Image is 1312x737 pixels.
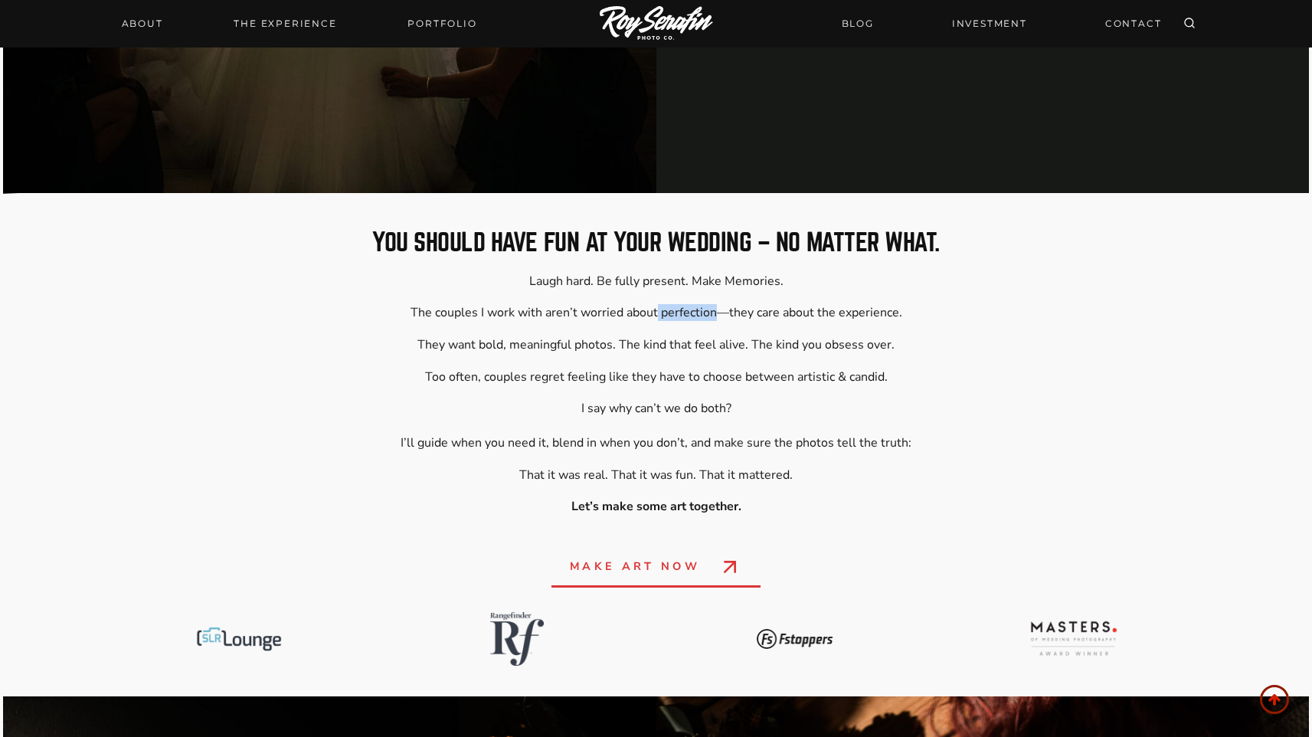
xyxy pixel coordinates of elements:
nav: Primary Navigation [113,13,486,34]
a: CONTACT [1096,10,1171,37]
a: Scroll to top [1260,685,1289,714]
nav: Secondary Navigation [833,10,1171,37]
a: Make art now [551,552,761,588]
img: Logo of Roy Serafin Photo Co., featuring stylized text in white on a light background, representi... [600,6,713,42]
button: View Search Form [1179,13,1200,34]
h2: you should have fun at your wedding – no matter what. [119,231,1194,255]
a: About [113,13,172,34]
img: Destination Wedding Photographer 7 [1023,614,1123,663]
p: Laugh hard. Be fully present. Make Memories. The couples I work with aren’t worried about perfect... [119,274,1194,417]
img: Destination Wedding Photographer 4 [193,621,285,657]
p: I’ll guide when you need it, blend in when you don’t, and make sure the photos tell the truth: Th... [119,435,1194,515]
img: Destination Wedding Photographer 6 [757,629,833,649]
strong: Let’s make some art together. [571,498,741,515]
a: INVESTMENT [943,10,1036,37]
a: Portfolio [398,13,486,34]
span: Make art now [570,558,700,575]
a: BLOG [833,10,883,37]
a: THE EXPERIENCE [224,13,345,34]
img: Destination Wedding Photographer 5 [490,612,544,666]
